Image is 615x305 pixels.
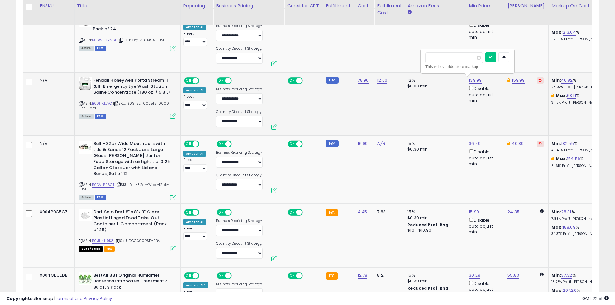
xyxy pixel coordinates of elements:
a: 12.78 [358,272,368,279]
p: 57.85% Profit [PERSON_NAME] [551,37,605,42]
img: 41yw2kU8k9L._SL40_.jpg [79,77,92,90]
span: ON [217,273,225,278]
span: OFF [302,209,312,215]
small: FBA [326,272,338,280]
div: $0.30 min [407,83,461,89]
span: OFF [302,141,312,147]
label: Quantity Discount Strategy: [216,46,263,51]
div: Disable auto adjust min [469,148,500,167]
div: 15% [407,209,461,215]
b: Reduced Prof. Rng. [407,285,450,291]
span: FBM [95,46,106,51]
span: ON [288,78,296,84]
a: B01JH4H9K8 [92,238,114,244]
div: $10 - $10.90 [407,228,461,233]
div: Preset: [183,31,209,46]
span: OFF [231,273,241,278]
div: % [551,156,605,168]
label: Business Repricing Strategy: [216,87,263,92]
a: 4.45 [358,209,367,215]
div: Markup on Cost [551,3,607,9]
div: % [551,77,605,89]
span: OFF [198,273,208,278]
small: FBA [326,209,338,216]
span: OFF [198,209,208,215]
div: % [551,29,605,41]
div: Disable auto adjust min [469,217,500,235]
div: X004GDUEDB [40,272,69,278]
b: Dart Solo Dart 8" x 8"x 3" Clear Plastic Hinged Food Take-Out Container 1-Compartment (Pack of 25) [93,209,172,235]
div: 12% [407,77,461,83]
div: Disable auto adjust min [469,280,500,299]
div: ASIN: [79,209,176,251]
div: % [551,93,605,105]
a: 159.99 [512,77,525,84]
p: 48.45% Profit [PERSON_NAME] [551,148,605,153]
div: Consider CPT [287,3,320,9]
div: Disable auto adjust min [469,22,500,40]
span: ON [185,273,193,278]
b: Max: [551,29,563,35]
span: | SKU: Ball-32oz-Wide-12pk-FBM [79,182,169,192]
div: 15% [407,141,461,147]
div: X004P9G5CZ [40,209,69,215]
div: Cost [358,3,372,9]
div: Amazon AI * [183,282,209,288]
p: 34.37% Profit [PERSON_NAME] [551,232,605,236]
span: FBM [95,195,106,200]
a: 40.89 [512,140,524,147]
div: Amazon AI [183,24,206,30]
span: FBM [95,114,106,119]
p: 7.88% Profit [PERSON_NAME] [551,217,605,221]
div: Min Price [469,3,502,9]
span: 2025-08-11 22:51 GMT [582,295,609,301]
a: 132.55 [561,140,574,147]
span: | SKU: Org-380394-FBM [118,37,164,43]
a: 37.32 [561,272,572,279]
b: Fendall Honeywell Porta Stream II & III Emergency Eye Wash Station Saline Concentrate (180 oz. / ... [93,77,172,97]
a: 36.49 [469,140,481,147]
div: seller snap | | [6,296,112,302]
div: Amazon AI [183,219,206,225]
div: Title [77,3,178,9]
div: Preset: [183,226,209,241]
label: Quantity Discount Strategy: [216,110,263,114]
div: % [551,141,605,153]
div: This will override store markup [425,64,509,70]
div: N/A [40,77,69,83]
span: ON [217,209,225,215]
span: ON [288,273,296,278]
span: All listings that are currently out of stock and unavailable for purchase on Amazon [79,246,103,252]
b: Min: [551,209,561,215]
div: ASIN: [79,77,176,118]
div: 15% [407,272,461,278]
a: 154.56 [567,156,580,162]
div: Amazon AI [183,87,206,93]
div: Preset: [183,158,209,172]
a: B0DVLPR6CT [92,182,115,188]
span: ON [288,141,296,147]
div: % [551,224,605,236]
a: 78.96 [358,77,369,84]
span: OFF [302,273,312,278]
div: $0.30 min [407,147,461,152]
a: B001TKLJVO [92,101,112,106]
div: % [551,272,605,284]
div: $0.30 min [407,278,461,284]
div: $0.30 min [407,215,461,221]
div: Business Pricing [216,3,282,9]
b: Min: [551,140,561,147]
span: OFF [231,78,241,84]
a: Privacy Policy [84,295,112,301]
div: % [551,209,605,221]
div: Amazon Fees [407,3,463,9]
p: 51.61% Profit [PERSON_NAME] [551,164,605,168]
p: 31.15% Profit [PERSON_NAME] [551,100,605,105]
span: All listings currently available for purchase on Amazon [79,195,94,200]
a: 188.09 [563,224,576,230]
span: OFF [302,78,312,84]
a: 30.29 [469,272,480,279]
a: 15.99 [469,209,479,215]
a: 24.35 [507,209,519,215]
div: Fulfillment Cost [377,3,402,16]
